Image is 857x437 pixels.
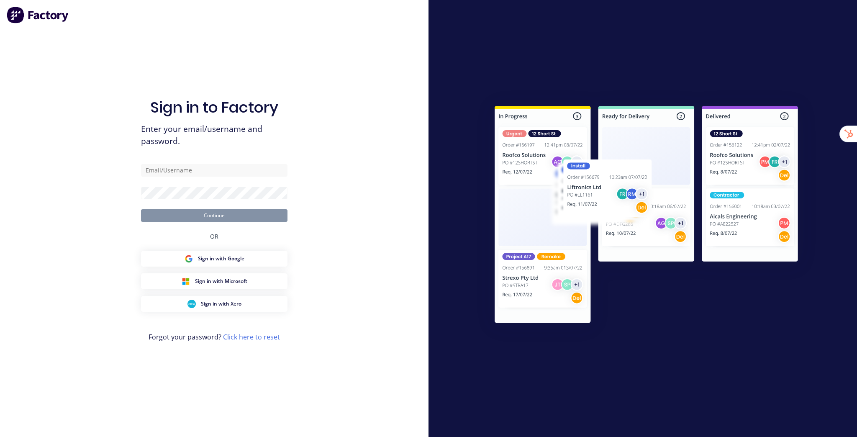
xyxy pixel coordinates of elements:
span: Sign in with Google [198,255,244,262]
button: Xero Sign inSign in with Xero [141,296,287,312]
div: OR [210,222,218,251]
img: Microsoft Sign in [182,277,190,285]
button: Google Sign inSign in with Google [141,251,287,267]
button: Continue [141,209,287,222]
img: Google Sign in [185,254,193,263]
span: Enter your email/username and password. [141,123,287,147]
a: Click here to reset [223,332,280,342]
input: Email/Username [141,164,287,177]
span: Forgot your password? [149,332,280,342]
h1: Sign in to Factory [150,98,278,116]
img: Xero Sign in [187,300,196,308]
button: Microsoft Sign inSign in with Microsoft [141,273,287,289]
img: Sign in [476,89,816,343]
span: Sign in with Xero [201,300,241,308]
span: Sign in with Microsoft [195,278,247,285]
img: Factory [7,7,69,23]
